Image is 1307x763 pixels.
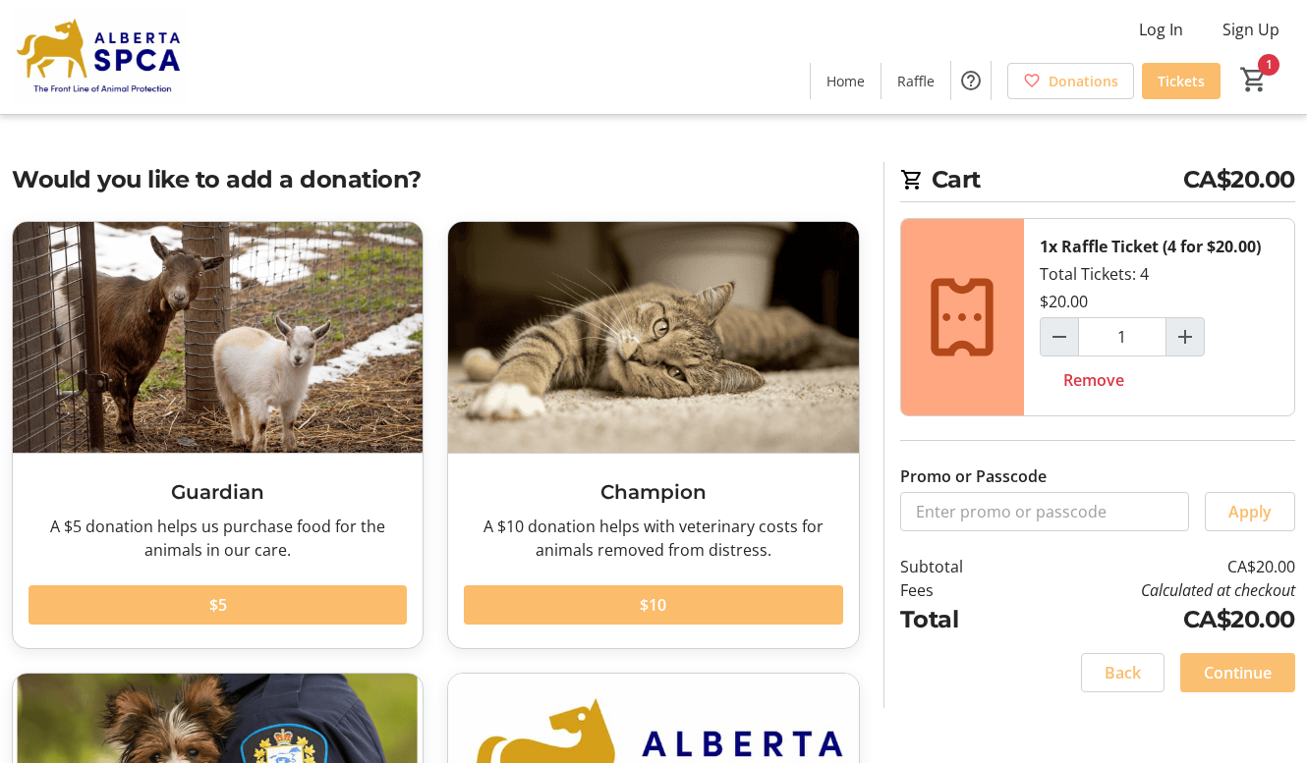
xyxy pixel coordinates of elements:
h3: Champion [464,477,842,507]
a: Raffle [881,63,950,99]
div: A $5 donation helps us purchase food for the animals in our care. [28,515,407,562]
button: Decrement by one [1041,318,1078,355]
span: Tickets [1158,71,1205,91]
td: Fees [900,578,1015,602]
button: Back [1081,653,1165,692]
img: Guardian [13,222,423,453]
span: Sign Up [1222,18,1279,41]
label: Promo or Passcode [900,464,1047,488]
span: Apply [1228,500,1272,523]
td: Subtotal [900,555,1015,578]
td: Total [900,602,1015,637]
img: Champion [448,222,858,453]
div: A $10 donation helps with veterinary costs for animals removed from distress. [464,515,842,562]
div: $20.00 [1040,290,1088,313]
button: Continue [1180,653,1295,692]
span: $5 [209,593,227,617]
div: Total Tickets: 4 [1024,219,1294,415]
button: $10 [464,585,842,625]
button: Help [951,61,991,100]
span: Back [1105,661,1141,684]
a: Tickets [1142,63,1221,99]
td: CA$20.00 [1014,555,1295,578]
button: Apply [1205,492,1295,531]
button: Remove [1040,360,1148,400]
h2: Cart [900,162,1295,202]
span: CA$20.00 [1183,162,1295,197]
h2: Would you like to add a donation? [12,162,860,197]
button: Sign Up [1207,14,1295,45]
button: $5 [28,585,407,625]
div: 1x Raffle Ticket (4 for $20.00) [1040,235,1261,258]
input: Enter promo or passcode [900,492,1189,531]
span: Log In [1139,18,1183,41]
button: Log In [1123,14,1199,45]
span: Raffle [897,71,935,91]
span: $10 [640,593,666,617]
td: Calculated at checkout [1014,578,1295,602]
td: CA$20.00 [1014,602,1295,637]
button: Cart [1236,62,1272,97]
img: Alberta SPCA's Logo [12,8,187,106]
span: Donations [1049,71,1118,91]
a: Donations [1007,63,1134,99]
a: Home [811,63,881,99]
span: Home [826,71,865,91]
span: Continue [1204,661,1272,684]
span: Remove [1063,368,1124,392]
h3: Guardian [28,477,407,507]
button: Increment by one [1166,318,1204,355]
input: Raffle Ticket (4 for $20.00) Quantity [1078,317,1166,356]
